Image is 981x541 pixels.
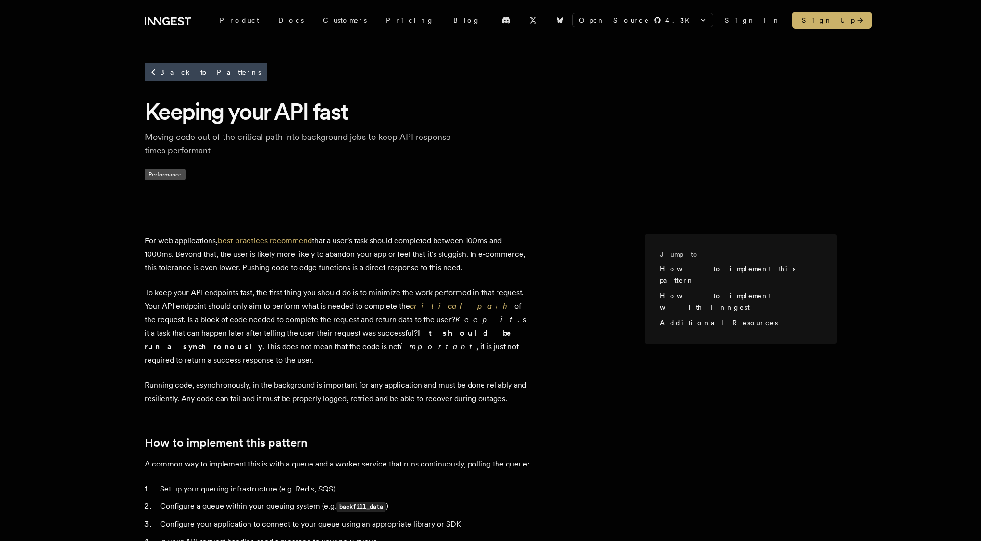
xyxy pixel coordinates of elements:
[269,12,313,29] a: Docs
[336,502,386,512] code: backfill_data
[549,13,571,28] a: Bluesky
[376,12,444,29] a: Pricing
[313,12,376,29] a: Customers
[145,286,529,367] p: To keep your API endpoints fast, the first thing you should do is to minimize the work performed ...
[218,236,312,245] a: best practices recommend
[145,63,267,81] a: Back to Patterns
[496,13,517,28] a: Discord
[660,319,778,327] a: Additional Resources
[210,12,269,29] div: Product
[145,169,186,180] span: Performance
[660,265,795,284] a: How to implement this pattern
[145,130,452,157] p: Moving code out of the critical path into background jobs to keep API response times performant
[145,378,529,405] p: Running code, asynchronously, in the background is important for any application and must be done...
[145,457,529,471] p: A common way to implement this is with a queue and a worker service that runs continuously, polli...
[410,302,514,311] a: critical path
[157,517,529,531] li: Configure your application to connect to your queue using an appropriate library or SDK
[145,234,529,275] p: For web applications, that a user's task should completed between 100ms and 1000ms. Beyond that, ...
[444,12,490,29] a: Blog
[145,97,837,126] h1: Keeping your API fast
[157,500,529,514] li: Configure a queue within your queuing system (e.g. )
[579,15,650,25] span: Open Source
[157,482,529,496] li: Set up your queuing infrastructure (e.g. Redis, SQS)
[400,342,476,351] em: important
[522,13,544,28] a: X
[145,436,529,450] h2: How to implement this pattern
[660,292,771,311] a: How to implement with Inngest
[725,15,781,25] a: Sign In
[660,250,814,259] h3: Jump to
[455,315,517,324] em: Keep it
[665,15,695,25] span: 4.3 K
[792,12,872,29] a: Sign Up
